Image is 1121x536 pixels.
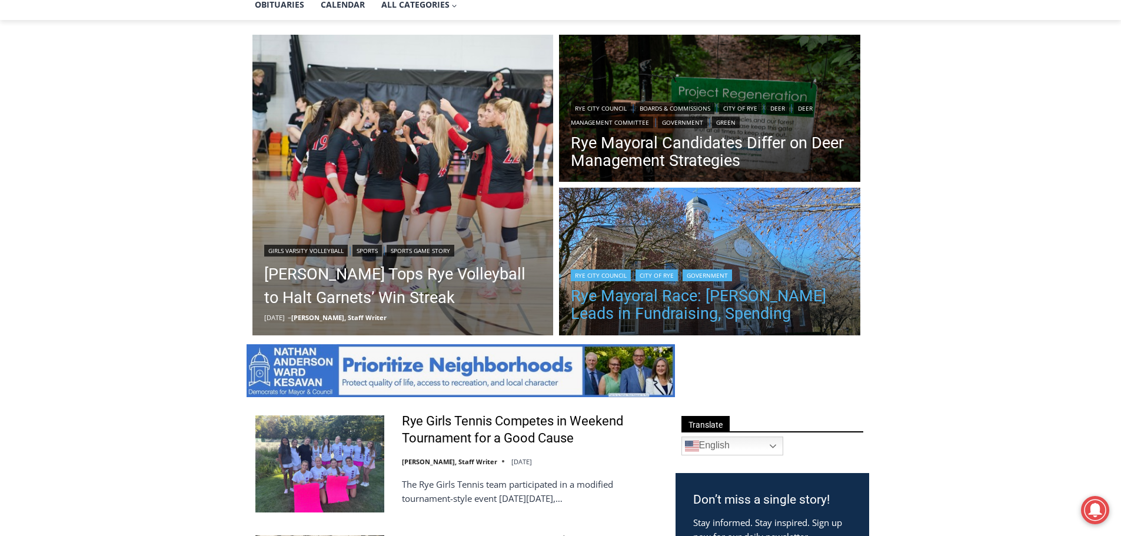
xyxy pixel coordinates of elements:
div: 6 [138,99,143,111]
a: [PERSON_NAME] Read Sanctuary Fall Fest: [DATE] [1,117,176,147]
img: Rye Girls Tennis Competes in Weekend Tournament for a Good Cause [255,415,384,512]
h3: Don’t miss a single story! [693,491,851,510]
a: [PERSON_NAME] Tops Rye Volleyball to Halt Garnets’ Win Streak [264,262,542,309]
div: | | [264,242,542,257]
div: 4 [124,99,129,111]
a: Rye City Council [571,102,631,114]
time: [DATE] [264,313,285,322]
img: (PHOTO: The Rye Nature Center maintains two fenced deer exclosure areas to keep deer out and allo... [559,35,860,185]
a: Rye Mayoral Candidates Differ on Deer Management Strategies [571,134,849,169]
a: Read More Somers Tops Rye Volleyball to Halt Garnets’ Win Streak [252,35,554,336]
img: Rye City Hall Rye, NY [559,188,860,338]
div: | | | | | | [571,100,849,128]
div: Live Music [124,35,158,96]
a: City of Rye [636,269,678,281]
span: – [288,313,291,322]
a: City of Rye [719,102,761,114]
a: Boards & Commissions [636,102,714,114]
a: Sports Game Story [387,245,454,257]
a: Rye Girls Tennis Competes in Weekend Tournament for a Good Cause [402,413,660,447]
a: Rye Mayoral Race: [PERSON_NAME] Leads in Fundraising, Spending [571,287,849,322]
time: [DATE] [511,457,532,466]
a: Read More Rye Mayoral Race: Henderson Leads in Fundraising, Spending [559,188,860,338]
a: Rye City Council [571,269,631,281]
div: | | [571,267,849,281]
img: en [685,439,699,453]
div: "I learned about the history of a place I’d honestly never considered even as a resident of [GEOG... [297,1,556,114]
a: Government [658,116,707,128]
span: Intern @ [DOMAIN_NAME] [308,117,545,144]
img: (PHOTO: The Rye Volleyball team from a win on September 27, 2025. Credit: Tatia Chkheidze.) [252,35,554,336]
a: [PERSON_NAME], Staff Writer [402,457,497,466]
a: English [681,437,783,455]
a: [PERSON_NAME], Staff Writer [291,313,387,322]
a: Green [712,116,740,128]
a: Read More Rye Mayoral Candidates Differ on Deer Management Strategies [559,35,860,185]
h4: [PERSON_NAME] Read Sanctuary Fall Fest: [DATE] [9,118,157,145]
a: Deer [766,102,789,114]
a: Government [683,269,732,281]
a: Intern @ [DOMAIN_NAME] [283,114,570,147]
a: Sports [352,245,382,257]
p: The Rye Girls Tennis team participated in a modified tournament-style event [DATE][DATE],… [402,477,660,505]
div: / [132,99,135,111]
span: Translate [681,416,730,432]
a: Girls Varsity Volleyball [264,245,348,257]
